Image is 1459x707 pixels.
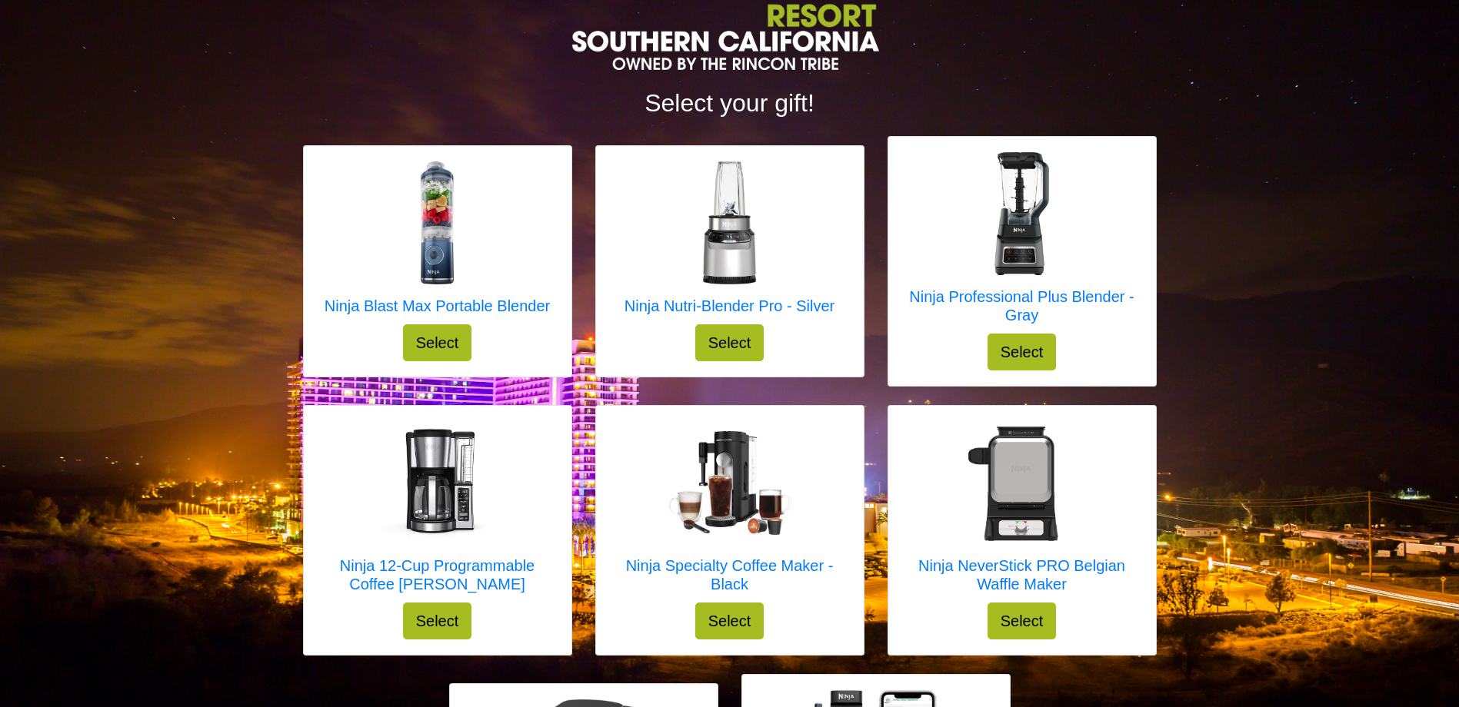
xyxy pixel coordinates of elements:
[904,556,1141,593] h5: Ninja NeverStick PRO Belgian Waffle Maker
[325,161,550,324] a: Ninja Blast Max Portable Blender Ninja Blast Max Portable Blender
[668,431,791,536] img: Ninja Specialty Coffee Maker - Black
[625,297,834,315] h5: Ninja Nutri-Blender Pro - Silver
[403,324,472,361] button: Select
[668,161,791,284] img: Ninja Nutri-Blender Pro - Silver
[376,421,499,544] img: Ninja 12-Cup Programmable Coffee Brewer
[961,421,1084,544] img: Ninja NeverStick PRO Belgian Waffle Maker
[403,602,472,639] button: Select
[325,297,550,315] h5: Ninja Blast Max Portable Blender
[625,161,834,324] a: Ninja Nutri-Blender Pro - Silver Ninja Nutri-Blender Pro - Silver
[988,334,1057,370] button: Select
[611,556,848,593] h5: Ninja Specialty Coffee Maker - Black
[961,152,1084,275] img: Ninja Professional Plus Blender - Gray
[904,421,1141,602] a: Ninja NeverStick PRO Belgian Waffle Maker Ninja NeverStick PRO Belgian Waffle Maker
[695,602,764,639] button: Select
[303,88,1157,118] h2: Select your gift!
[611,421,848,602] a: Ninja Specialty Coffee Maker - Black Ninja Specialty Coffee Maker - Black
[375,161,498,284] img: Ninja Blast Max Portable Blender
[904,152,1141,334] a: Ninja Professional Plus Blender - Gray Ninja Professional Plus Blender - Gray
[695,324,764,361] button: Select
[988,602,1057,639] button: Select
[319,421,556,602] a: Ninja 12-Cup Programmable Coffee Brewer Ninja 12-Cup Programmable Coffee [PERSON_NAME]
[319,556,556,593] h5: Ninja 12-Cup Programmable Coffee [PERSON_NAME]
[904,287,1141,324] h5: Ninja Professional Plus Blender - Gray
